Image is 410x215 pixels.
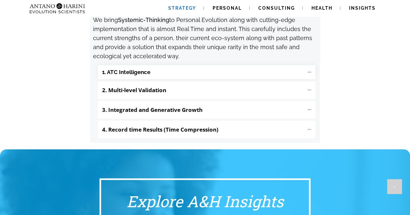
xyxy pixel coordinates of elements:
span: Consulting [258,5,295,11]
span: Personal [213,5,242,11]
b: 2. Multi-level Validation [102,86,166,94]
span: Strategy [168,5,196,11]
b: 1. ATC Intelligence [102,69,150,76]
span: Insights [349,5,376,11]
h3: Explore A&H Insights [106,191,304,211]
span: We bring to Personal Evolution along with cutting-edge implementation that is almost Real Time an... [93,16,312,60]
strong: Systemic-Thinking [118,16,169,23]
b: 4. Record time Results (Time Compression) [102,126,218,133]
b: 3. Integrated and Generative Growth [102,106,203,113]
span: Health [311,5,333,11]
